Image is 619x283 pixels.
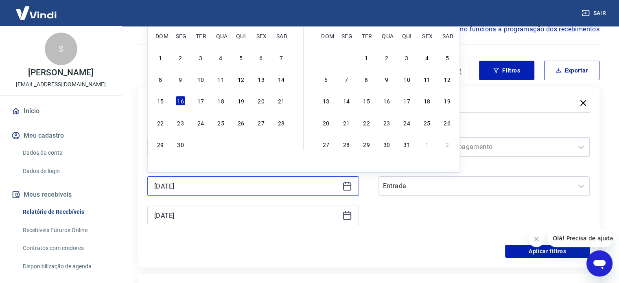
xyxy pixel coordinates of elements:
div: Choose domingo, 13 de julho de 2025 [321,96,331,106]
img: Vindi [10,0,63,25]
div: Choose segunda-feira, 9 de junho de 2025 [176,74,186,84]
div: Choose quarta-feira, 2 de julho de 2025 [216,139,225,149]
div: seg [176,31,186,41]
div: Choose quinta-feira, 3 de julho de 2025 [236,139,246,149]
a: Disponibilização de agenda [20,258,112,275]
div: Choose quinta-feira, 26 de junho de 2025 [236,118,246,127]
div: Choose quinta-feira, 24 de julho de 2025 [402,118,412,127]
div: Choose quarta-feira, 4 de junho de 2025 [216,53,225,62]
div: ter [196,31,206,41]
a: Dados de login [20,163,112,180]
div: seg [341,31,351,41]
div: Choose quarta-feira, 2 de julho de 2025 [382,53,392,62]
div: Choose terça-feira, 1 de julho de 2025 [196,139,206,149]
div: Choose quarta-feira, 9 de julho de 2025 [382,74,392,84]
div: Choose sábado, 2 de agosto de 2025 [442,139,452,149]
button: Meu cadastro [10,127,112,145]
div: Choose sexta-feira, 4 de julho de 2025 [422,53,432,62]
label: Forma de Pagamento [380,126,588,136]
div: Choose quinta-feira, 17 de julho de 2025 [402,96,412,106]
div: Choose terça-feira, 8 de julho de 2025 [361,74,371,84]
div: Choose segunda-feira, 2 de junho de 2025 [176,53,186,62]
div: Choose quinta-feira, 10 de julho de 2025 [402,74,412,84]
div: dom [321,31,331,41]
div: sex [256,31,266,41]
div: Choose sexta-feira, 25 de julho de 2025 [422,118,432,127]
iframe: Botão para abrir a janela de mensagens [586,250,612,276]
iframe: Fechar mensagem [528,231,545,247]
div: Choose sábado, 21 de junho de 2025 [276,96,286,106]
div: Choose segunda-feira, 16 de junho de 2025 [176,96,186,106]
a: Início [10,102,112,120]
div: Choose terça-feira, 15 de julho de 2025 [361,96,371,106]
a: Dados da conta [20,145,112,161]
a: Saiba como funciona a programação dos recebimentos [431,24,599,34]
div: S [45,33,77,65]
div: Choose quinta-feira, 3 de julho de 2025 [402,53,412,62]
label: Tipo de Movimentação [380,165,588,175]
input: Data final [154,209,339,222]
div: sab [276,31,286,41]
div: sab [442,31,452,41]
div: Choose segunda-feira, 30 de junho de 2025 [341,53,351,62]
div: Choose quarta-feira, 23 de julho de 2025 [382,118,392,127]
div: Choose sexta-feira, 11 de julho de 2025 [422,74,432,84]
div: Choose segunda-feira, 7 de julho de 2025 [341,74,351,84]
div: Choose sábado, 28 de junho de 2025 [276,118,286,127]
div: Choose quinta-feira, 5 de junho de 2025 [236,53,246,62]
span: Olá! Precisa de ajuda? [5,6,68,12]
div: qui [236,31,246,41]
input: Data inicial [154,180,339,192]
div: Choose domingo, 1 de junho de 2025 [155,53,165,62]
div: Choose domingo, 29 de junho de 2025 [321,53,331,62]
div: Choose quarta-feira, 30 de julho de 2025 [382,139,392,149]
div: Choose segunda-feira, 30 de junho de 2025 [176,139,186,149]
iframe: Mensagem da empresa [548,229,612,247]
div: Choose domingo, 22 de junho de 2025 [155,118,165,127]
div: Choose terça-feira, 1 de julho de 2025 [361,53,371,62]
div: Choose quinta-feira, 12 de junho de 2025 [236,74,246,84]
div: qua [382,31,392,41]
div: Choose domingo, 29 de junho de 2025 [155,139,165,149]
button: Aplicar filtros [505,245,590,258]
div: sex [422,31,432,41]
div: Choose quinta-feira, 19 de junho de 2025 [236,96,246,106]
div: Choose sábado, 5 de julho de 2025 [442,53,452,62]
div: Choose sábado, 12 de julho de 2025 [442,74,452,84]
div: Choose segunda-feira, 28 de julho de 2025 [341,139,351,149]
button: Meus recebíveis [10,186,112,204]
div: Choose quinta-feira, 31 de julho de 2025 [402,139,412,149]
div: Choose terça-feira, 24 de junho de 2025 [196,118,206,127]
div: Choose quarta-feira, 11 de junho de 2025 [216,74,225,84]
div: Choose segunda-feira, 23 de junho de 2025 [176,118,186,127]
div: Choose terça-feira, 29 de julho de 2025 [361,139,371,149]
a: Recebíveis Futuros Online [20,222,112,239]
div: Choose sexta-feira, 1 de agosto de 2025 [422,139,432,149]
div: Choose sexta-feira, 27 de junho de 2025 [256,118,266,127]
div: Choose segunda-feira, 21 de julho de 2025 [341,118,351,127]
button: Filtros [479,61,534,80]
div: qui [402,31,412,41]
div: qua [216,31,225,41]
div: Choose sexta-feira, 18 de julho de 2025 [422,96,432,106]
div: Choose domingo, 20 de julho de 2025 [321,118,331,127]
div: Choose segunda-feira, 14 de julho de 2025 [341,96,351,106]
div: Choose sábado, 19 de julho de 2025 [442,96,452,106]
div: Choose quarta-feira, 25 de junho de 2025 [216,118,225,127]
div: Choose quarta-feira, 16 de julho de 2025 [382,96,392,106]
div: ter [361,31,371,41]
div: Choose sábado, 26 de julho de 2025 [442,118,452,127]
div: Choose sexta-feira, 20 de junho de 2025 [256,96,266,106]
div: Choose sábado, 5 de julho de 2025 [276,139,286,149]
p: [PERSON_NAME] [28,68,93,77]
div: Choose sábado, 14 de junho de 2025 [276,74,286,84]
div: Choose domingo, 8 de junho de 2025 [155,74,165,84]
p: [EMAIL_ADDRESS][DOMAIN_NAME] [16,80,106,89]
div: Choose sexta-feira, 6 de junho de 2025 [256,53,266,62]
div: Choose terça-feira, 17 de junho de 2025 [196,96,206,106]
div: Choose terça-feira, 3 de junho de 2025 [196,53,206,62]
div: Choose domingo, 27 de julho de 2025 [321,139,331,149]
button: Exportar [544,61,599,80]
div: Choose terça-feira, 22 de julho de 2025 [361,118,371,127]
